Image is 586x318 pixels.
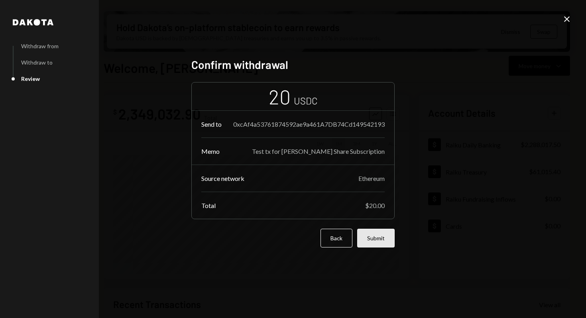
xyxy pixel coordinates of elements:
[252,147,385,155] div: Test tx for [PERSON_NAME] Share Subscription
[365,202,385,209] div: $20.00
[294,94,318,107] div: USDC
[21,59,53,66] div: Withdraw to
[269,84,291,109] div: 20
[233,120,385,128] div: 0xcAf4a53761874592ae9a461A7DB74Cd149542193
[321,229,352,247] button: Back
[201,147,220,155] div: Memo
[21,43,59,49] div: Withdraw from
[201,120,222,128] div: Send to
[201,202,216,209] div: Total
[201,175,244,182] div: Source network
[21,75,40,82] div: Review
[357,229,395,247] button: Submit
[191,57,395,73] h2: Confirm withdrawal
[358,175,385,182] div: Ethereum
